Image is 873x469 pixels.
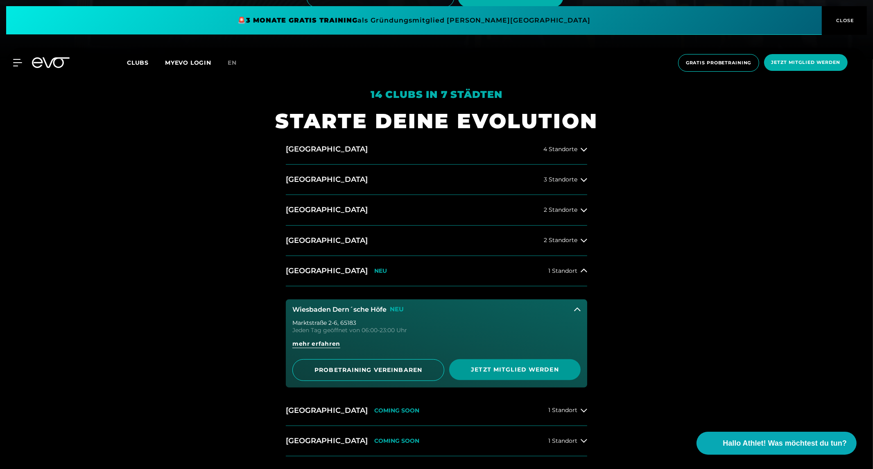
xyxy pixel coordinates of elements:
[127,59,165,66] a: Clubs
[548,438,577,444] span: 1 Standort
[543,146,577,152] span: 4 Standorte
[286,205,368,215] h2: [GEOGRAPHIC_DATA]
[449,359,581,381] a: Jetzt Mitglied werden
[286,236,368,246] h2: [GEOGRAPHIC_DATA]
[676,54,762,72] a: Gratis Probetraining
[312,366,424,374] span: PROBETRAINING VEREINBAREN
[275,108,598,134] h1: STARTE DEINE EVOLUTION
[286,226,587,256] button: [GEOGRAPHIC_DATA]2 Standorte
[286,406,368,416] h2: [GEOGRAPHIC_DATA]
[544,207,577,213] span: 2 Standorte
[286,299,587,320] button: Wiesbaden Dern´sche HöfeNEU
[286,396,587,426] button: [GEOGRAPHIC_DATA]COMING SOON1 Standort
[228,59,237,66] span: en
[548,268,577,274] span: 1 Standort
[371,88,502,100] em: 14 Clubs in 7 Städten
[286,266,368,276] h2: [GEOGRAPHIC_DATA]
[771,59,840,66] span: Jetzt Mitglied werden
[544,177,577,183] span: 3 Standorte
[286,195,587,225] button: [GEOGRAPHIC_DATA]2 Standorte
[697,432,857,455] button: Hallo Athlet! Was möchtest du tun?
[374,407,419,414] p: COMING SOON
[390,306,404,313] p: NEU
[374,437,419,444] p: COMING SOON
[544,237,577,243] span: 2 Standorte
[286,174,368,185] h2: [GEOGRAPHIC_DATA]
[292,306,387,313] h3: Wiesbaden Dern´sche Höfe
[286,134,587,165] button: [GEOGRAPHIC_DATA]4 Standorte
[469,365,561,374] span: Jetzt Mitglied werden
[286,165,587,195] button: [GEOGRAPHIC_DATA]3 Standorte
[292,340,340,348] span: mehr erfahren
[286,426,587,456] button: [GEOGRAPHIC_DATA]COMING SOON1 Standort
[292,327,581,333] div: Jeden Tag geöffnet von 06:00-23:00 Uhr
[835,17,855,24] span: CLOSE
[286,144,368,154] h2: [GEOGRAPHIC_DATA]
[292,340,581,354] a: mehr erfahren
[822,6,867,35] button: CLOSE
[548,407,577,413] span: 1 Standort
[292,359,444,381] a: PROBETRAINING VEREINBAREN
[374,267,387,274] p: NEU
[127,59,149,66] span: Clubs
[286,436,368,446] h2: [GEOGRAPHIC_DATA]
[228,58,247,68] a: en
[292,320,581,326] div: Marktstraße 2-6 , 65183
[723,438,847,449] span: Hallo Athlet! Was möchtest du tun?
[686,59,751,66] span: Gratis Probetraining
[762,54,850,72] a: Jetzt Mitglied werden
[286,256,587,286] button: [GEOGRAPHIC_DATA]NEU1 Standort
[165,59,211,66] a: MYEVO LOGIN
